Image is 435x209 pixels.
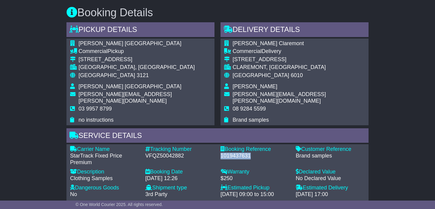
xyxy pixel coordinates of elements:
span: Commercial [79,48,108,54]
div: Estimated Delivery [296,185,365,191]
span: [PERSON_NAME] Claremont [233,40,304,46]
div: Declared Value [296,169,365,175]
div: Customer Reference [296,146,365,153]
div: Dangerous Goods [70,185,139,191]
h3: Booking Details [66,7,369,19]
div: Pickup [79,48,211,55]
span: Brand samples [233,117,269,123]
span: © One World Courier 2025. All rights reserved. [76,202,163,207]
div: [DATE] 17:00 [296,191,365,198]
div: Warranty [221,169,290,175]
span: [PERSON_NAME] [233,83,277,89]
span: Commercial [233,48,262,54]
div: Estimated Pickup [221,185,290,191]
div: CLAREMONT, [GEOGRAPHIC_DATA] [233,64,365,71]
div: Delivery [233,48,365,55]
span: 3rd Party [145,191,167,197]
span: no instructions [79,117,114,123]
span: [PERSON_NAME][EMAIL_ADDRESS][PERSON_NAME][DOMAIN_NAME] [79,91,172,104]
div: Delivery Details [221,22,369,39]
div: [DATE] 09:00 to 15:00 [221,191,290,198]
div: Booking Date [145,169,214,175]
div: Booking Reference [221,146,290,153]
div: [GEOGRAPHIC_DATA], [GEOGRAPHIC_DATA] [79,64,211,71]
div: Pickup Details [66,22,214,39]
div: StarTrack Fixed Price Premium [70,153,139,166]
div: Tracking Number [145,146,214,153]
div: Service Details [66,128,369,145]
span: 3121 [137,72,149,78]
span: [PERSON_NAME] [GEOGRAPHIC_DATA] [79,40,181,46]
div: $250 [221,175,290,182]
span: [PERSON_NAME] [GEOGRAPHIC_DATA] [79,83,181,89]
span: [PERSON_NAME][EMAIL_ADDRESS][PERSON_NAME][DOMAIN_NAME] [233,91,326,104]
div: [STREET_ADDRESS] [233,56,365,63]
div: Clothing Samples [70,175,139,182]
div: No Declared Value [296,175,365,182]
div: [DATE] 12:26 [145,175,214,182]
span: [GEOGRAPHIC_DATA] [233,72,289,78]
div: VFQZ50042882 [145,153,214,159]
span: [GEOGRAPHIC_DATA] [79,72,135,78]
div: 1019437631 [221,153,290,159]
div: Description [70,169,139,175]
span: No [70,191,77,197]
div: Brand samples [296,153,365,159]
div: Carrier Name [70,146,139,153]
span: 08 9284 5599 [233,106,266,112]
span: 03 9957 8799 [79,106,112,112]
div: Shipment type [145,185,214,191]
span: 6010 [291,72,303,78]
div: [STREET_ADDRESS] [79,56,211,63]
